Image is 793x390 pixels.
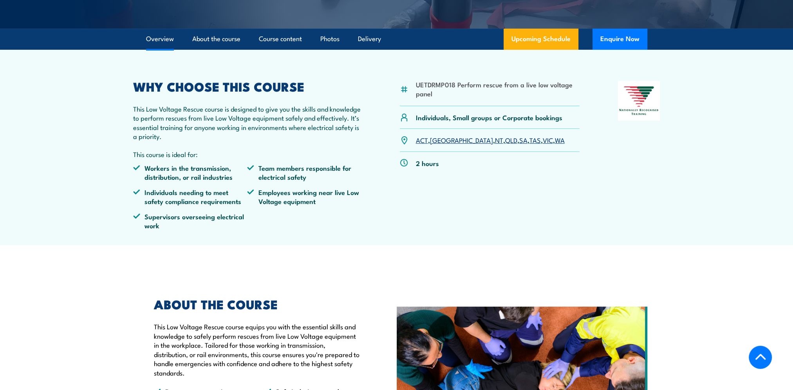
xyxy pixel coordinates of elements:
[529,135,541,144] a: TAS
[154,322,361,377] p: This Low Voltage Rescue course equips you with the essential skills and knowledge to safely perfo...
[247,163,361,182] li: Team members responsible for electrical safety
[618,81,660,121] img: Nationally Recognised Training logo.
[543,135,553,144] a: VIC
[192,29,240,49] a: About the course
[247,188,361,206] li: Employees working near live Low Voltage equipment
[416,159,439,168] p: 2 hours
[133,163,247,182] li: Workers in the transmission, distribution, or rail industries
[416,135,428,144] a: ACT
[555,135,565,144] a: WA
[154,298,361,309] h2: ABOUT THE COURSE
[320,29,340,49] a: Photos
[259,29,302,49] a: Course content
[358,29,381,49] a: Delivery
[133,150,362,159] p: This course is ideal for:
[133,104,362,141] p: This Low Voltage Rescue course is designed to give you the skills and knowledge to perform rescue...
[430,135,493,144] a: [GEOGRAPHIC_DATA]
[592,29,647,50] button: Enquire Now
[133,212,247,230] li: Supervisors overseeing electrical work
[416,113,562,122] p: Individuals, Small groups or Corporate bookings
[146,29,174,49] a: Overview
[133,188,247,206] li: Individuals needing to meet safety compliance requirements
[505,135,517,144] a: QLD
[416,135,565,144] p: , , , , , , ,
[519,135,527,144] a: SA
[416,80,580,98] li: UETDRMP018 Perform rescue from a live low voltage panel
[133,81,362,92] h2: WHY CHOOSE THIS COURSE
[495,135,503,144] a: NT
[504,29,578,50] a: Upcoming Schedule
